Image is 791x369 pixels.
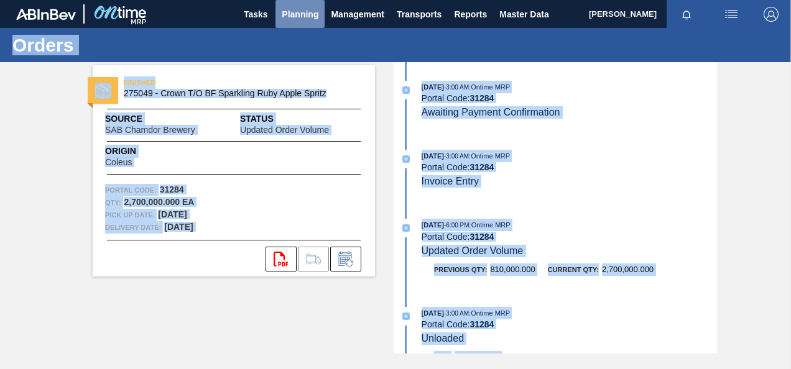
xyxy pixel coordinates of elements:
div: Portal Code: [422,232,717,242]
span: SAB Chamdor Brewery [105,125,195,135]
span: 275049 - Crown T/O BF Sparkling Ruby Apple Spritz [124,89,349,98]
span: Planning [282,7,318,22]
div: Open PDF file [266,247,297,271]
span: Coleus [105,158,132,167]
strong: 31284 [470,93,494,103]
img: atual [402,86,410,94]
span: - 3:00 AM [444,153,469,160]
span: : Ontime MRP [469,309,510,317]
div: Go to Load Composition [298,247,329,271]
span: : Ontime MRP [469,152,510,160]
strong: [DATE] [164,222,193,232]
span: - 6:00 PM [444,222,470,229]
div: Portal Code: [422,93,717,103]
strong: 31284 [160,184,184,194]
div: Portal Code: [422,162,717,172]
span: [DATE] [422,83,444,91]
h1: Orders [12,38,233,52]
span: Transports [397,7,442,22]
span: Invoice Entry [422,176,479,186]
div: Portal Code: [422,319,717,329]
strong: 31284 [470,319,494,329]
span: Origin [105,145,163,158]
span: [DATE] [422,309,444,317]
span: Previous Qty: [434,266,487,273]
span: Current Qty: [548,266,599,273]
div: Inform order change [330,247,361,271]
img: TNhmsLtSVTkK8tSr43FrP2fwEKptu5GPRR3wAAAABJRU5ErkJggg== [16,9,76,20]
span: Updated Order Volume [422,245,524,256]
span: Status [240,112,363,125]
img: atual [402,155,410,163]
span: Management [331,7,384,22]
span: [DATE] [422,221,444,229]
span: - 3:00 AM [444,84,469,91]
span: Qty : [105,196,121,209]
span: Master Data [499,7,548,22]
img: userActions [724,7,739,22]
span: Doc: [434,353,451,361]
span: Unloaded [422,333,465,344]
strong: 2,700,000.000 EA [124,197,194,207]
span: Source [105,112,233,125]
img: Logout [764,7,779,22]
span: 2,700,000.000 [602,265,654,274]
span: Portal Code: [105,184,157,196]
img: atual [402,224,410,232]
strong: 31284 [470,162,494,172]
span: 5023599565 [455,352,499,362]
span: 810,000.000 [490,265,535,274]
span: - 3:00 AM [444,310,469,317]
strong: [DATE] [158,209,187,219]
span: Updated Order Volume [240,125,329,135]
span: : Ontime MRP [469,83,510,91]
img: status [95,83,111,99]
span: FINISHED [124,76,298,89]
img: atual [402,312,410,320]
span: [DATE] [422,152,444,160]
button: Notifications [667,6,706,23]
span: Tasks [242,7,269,22]
span: Pick up Date: [105,209,155,221]
span: Awaiting Payment Confirmation [422,107,560,117]
span: : Ontime MRP [470,221,511,229]
span: Delivery Date: [105,221,161,234]
span: Reports [454,7,487,22]
strong: 31284 [470,232,494,242]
